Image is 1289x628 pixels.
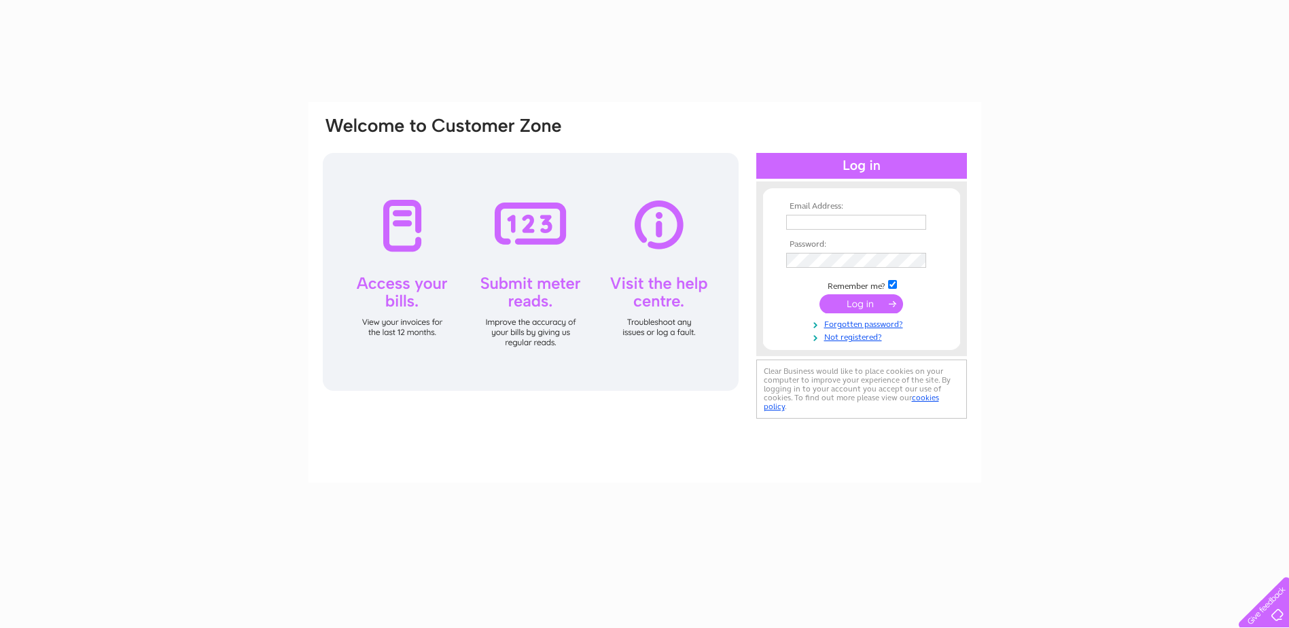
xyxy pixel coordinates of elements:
[783,278,940,292] td: Remember me?
[756,360,967,419] div: Clear Business would like to place cookies on your computer to improve your experience of the sit...
[786,317,940,330] a: Forgotten password?
[819,294,903,313] input: Submit
[783,202,940,211] th: Email Address:
[786,330,940,343] a: Not registered?
[764,393,939,411] a: cookies policy
[783,240,940,249] th: Password:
